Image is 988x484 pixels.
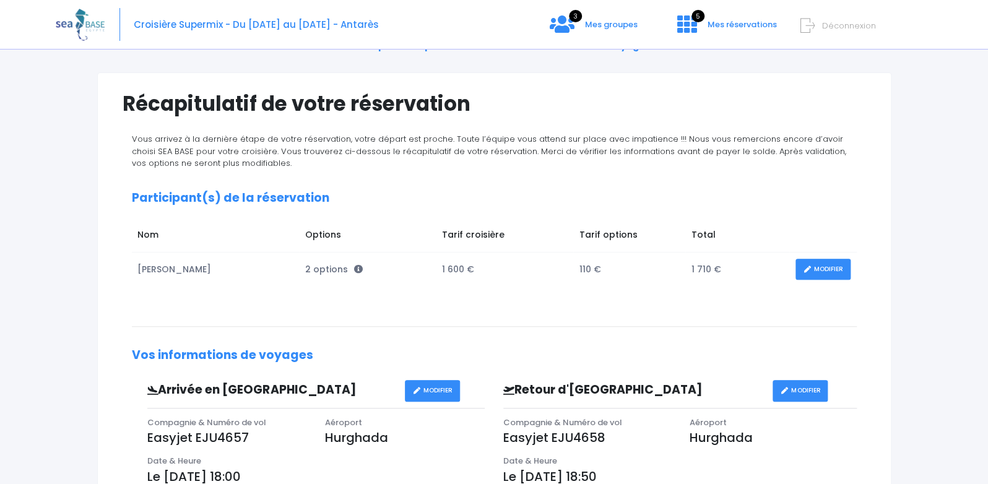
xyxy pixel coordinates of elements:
a: MODIFIER [795,259,851,280]
h2: Vos informations de voyages [132,348,857,363]
a: 5 Mes réservations [667,23,784,35]
span: Compagnie & Numéro de vol [147,417,266,428]
p: Easyjet EJU4658 [503,428,670,447]
span: Aéroport [689,417,726,428]
h2: Participant(s) de la réservation [132,191,857,205]
span: Déconnexion [822,20,876,32]
td: Total [685,222,789,252]
a: MODIFIER [773,380,828,402]
span: Aéroport [325,417,362,428]
span: 5 [691,10,704,22]
td: 110 € [573,253,685,287]
p: Hurghada [325,428,485,447]
td: Nom [132,222,299,252]
p: Easyjet EJU4657 [147,428,307,447]
h3: Arrivée en [GEOGRAPHIC_DATA] [138,383,405,397]
a: MODIFIER [405,380,460,402]
td: Tarif options [573,222,685,252]
h1: Récapitulatif de votre réservation [123,92,866,116]
a: 3 Mes groupes [540,23,648,35]
p: Hurghada [689,428,856,447]
span: Date & Heure [147,455,201,467]
td: [PERSON_NAME] [132,253,299,287]
td: Options [299,222,436,252]
td: 1 710 € [685,253,789,287]
span: Vous arrivez à la dernière étape de votre réservation, votre départ est proche. Toute l’équipe vo... [132,133,846,169]
h3: Retour d'[GEOGRAPHIC_DATA] [494,383,773,397]
span: Mes groupes [585,19,638,30]
span: 3 [569,10,582,22]
span: 2 options [305,263,362,275]
span: Mes réservations [708,19,777,30]
span: Croisière Supermix - Du [DATE] au [DATE] - Antarès [134,18,379,31]
td: Tarif croisière [436,222,573,252]
td: 1 600 € [436,253,573,287]
span: Date & Heure [503,455,557,467]
span: Compagnie & Numéro de vol [503,417,622,428]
